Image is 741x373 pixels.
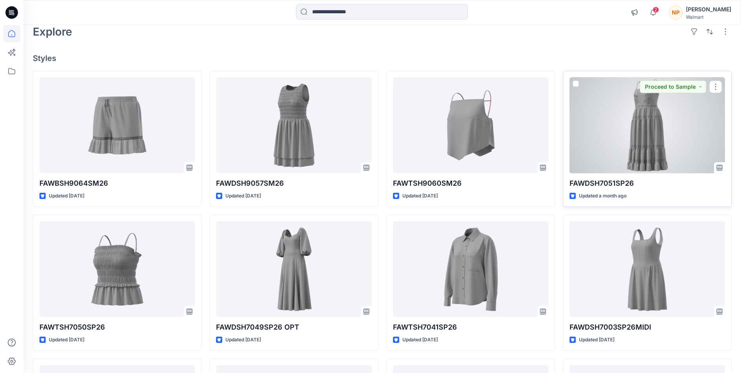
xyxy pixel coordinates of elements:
[686,5,731,14] div: [PERSON_NAME]
[39,178,195,189] p: FAWBSH9064SM26
[39,322,195,333] p: FAWTSH7050SP26
[579,336,614,344] p: Updated [DATE]
[33,25,72,38] h2: Explore
[393,322,548,333] p: FAWTSH7041SP26
[393,178,548,189] p: FAWTSH9060SM26
[216,178,371,189] p: FAWDSH9057SM26
[39,77,195,173] a: FAWBSH9064SM26
[216,77,371,173] a: FAWDSH9057SM26
[402,192,438,200] p: Updated [DATE]
[579,192,627,200] p: Updated a month ago
[402,336,438,344] p: Updated [DATE]
[49,192,84,200] p: Updated [DATE]
[49,336,84,344] p: Updated [DATE]
[216,322,371,333] p: FAWDSH7049SP26 OPT
[570,178,725,189] p: FAWDSH7051SP26
[39,221,195,317] a: FAWTSH7050SP26
[216,221,371,317] a: FAWDSH7049SP26 OPT
[653,7,659,13] span: 2
[686,14,731,20] div: Walmart
[570,322,725,333] p: FAWDSH7003SP26MIDI
[669,5,683,20] div: NP
[393,77,548,173] a: FAWTSH9060SM26
[33,54,732,63] h4: Styles
[570,221,725,317] a: FAWDSH7003SP26MIDI
[570,77,725,173] a: FAWDSH7051SP26
[225,336,261,344] p: Updated [DATE]
[225,192,261,200] p: Updated [DATE]
[393,221,548,317] a: FAWTSH7041SP26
